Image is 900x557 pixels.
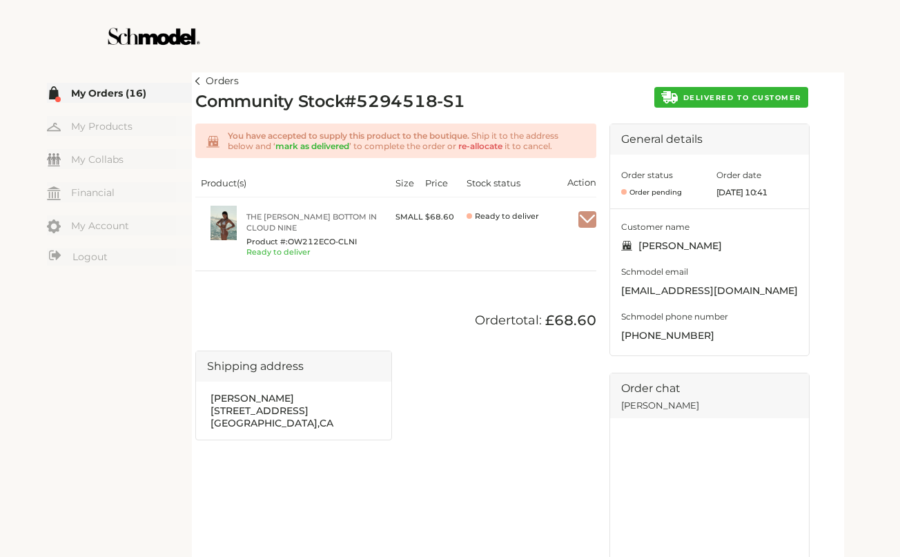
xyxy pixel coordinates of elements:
a: The [PERSON_NAME] Bottom in Cloud Nine [246,211,384,233]
span: $ 68.60 [425,212,454,222]
span: Ready to deliver [467,211,556,222]
img: my-order.svg [47,86,61,100]
span: Schmodel email [621,265,798,279]
img: my-financial.svg [47,186,61,200]
img: left-arrow.svg [195,77,200,85]
div: SMALL [395,206,423,228]
th: Price [420,168,461,197]
span: Ready to deliver [246,247,311,257]
a: My Account [47,215,192,235]
span: re-allocate [458,141,502,151]
span: Parker Smith [621,238,798,255]
span: Shipping address [207,360,304,373]
span: General details [621,133,703,146]
th: Size [390,168,420,197]
img: shop-orange.svg [206,136,219,148]
span: Customer name [621,220,798,234]
img: shop-black.svg [621,241,632,251]
span: Order status [621,170,673,180]
img: my-friends.svg [47,153,61,166]
span: sales@parkersmith.com [621,283,798,300]
a: My Orders (16) [47,83,192,103]
span: [PHONE_NUMBER] [621,328,798,344]
span: Order date [716,170,761,180]
a: My Collabs [47,149,192,169]
a: Logout [47,248,192,266]
span: You have accepted to supply this product to the boutique. [228,130,469,141]
span: Ready to deliver [475,211,556,222]
span: Schmodel phone number [621,310,798,324]
span: Order pending [621,187,682,197]
img: my-account.svg [47,219,61,233]
span: £68.60 [542,312,596,329]
span: Order chat [621,379,798,398]
img: car.svg [661,91,678,104]
a: Orders [195,73,239,90]
span: DELIVERED TO CUSTOMER [683,93,801,102]
span: [DATE] 10:41 [716,187,798,197]
div: Order total: [195,312,596,329]
div: Ship it to the address below and ‘ ’ to complete the order or it to cancel. [219,130,585,151]
button: DELIVERED TO CUSTOMER [654,87,808,108]
span: Action [567,177,596,188]
span: [PERSON_NAME] [621,398,798,413]
span: [PERSON_NAME] [STREET_ADDRESS] [GEOGRAPHIC_DATA] , CA [211,392,333,429]
img: my-hanger.svg [47,120,61,134]
a: My Products [47,116,192,136]
img: check-white.svg [578,213,596,226]
h2: Community Stock # 5294518-S1 [195,92,465,113]
span: Product #: OW212ECO-CLNI [246,236,384,247]
a: Financial [47,182,192,202]
span: mark as delivered [275,141,349,151]
th: Stock status [461,168,542,197]
th: Product(s) [195,168,390,197]
div: Menu [47,83,192,268]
